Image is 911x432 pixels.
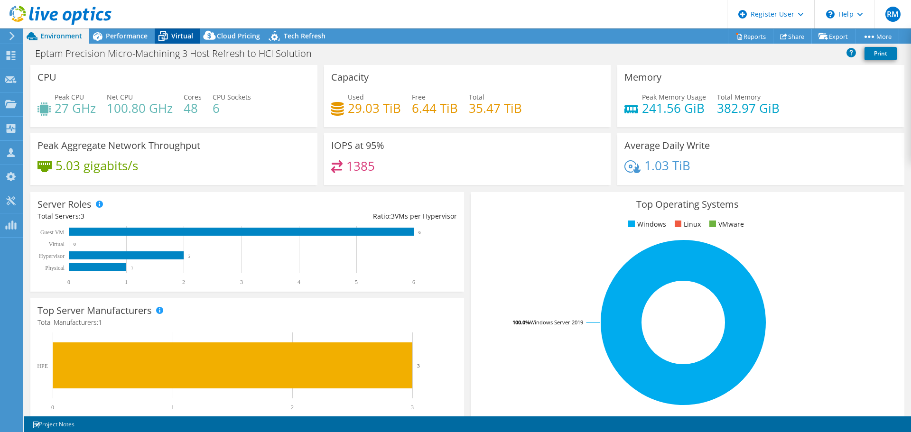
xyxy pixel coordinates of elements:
span: CPU Sockets [213,92,251,101]
h3: Average Daily Write [624,140,710,151]
tspan: Windows Server 2019 [530,319,583,326]
span: Total [469,92,484,101]
text: Physical [45,265,65,271]
text: 1 [125,279,128,285]
text: 3 [411,404,414,411]
a: Share [773,29,812,44]
h4: 241.56 GiB [642,103,706,113]
h3: Capacity [331,72,369,83]
a: More [855,29,899,44]
h3: Server Roles [37,199,92,210]
text: 3 [417,363,420,368]
a: Project Notes [26,418,81,430]
text: 2 [182,279,185,285]
h4: 1.03 TiB [644,160,690,171]
h3: Top Operating Systems [478,199,897,210]
span: Cloud Pricing [217,31,260,40]
text: 0 [51,404,54,411]
span: Net CPU [107,92,133,101]
a: Print [865,47,897,60]
h4: 27 GHz [55,103,96,113]
h3: Peak Aggregate Network Throughput [37,140,200,151]
text: 5 [355,279,358,285]
h4: 5.03 gigabits/s [56,160,138,171]
span: Peak CPU [55,92,84,101]
h4: Total Manufacturers: [37,317,457,328]
a: Export [811,29,855,44]
span: 3 [81,211,84,221]
span: Cores [184,92,202,101]
h3: Memory [624,72,661,83]
svg: \n [826,10,835,18]
span: Total Memory [717,92,761,101]
text: 2 [291,404,294,411]
span: RM [885,7,901,22]
tspan: 100.0% [512,319,530,326]
span: Tech Refresh [284,31,325,40]
span: Peak Memory Usage [642,92,706,101]
h3: IOPS at 95% [331,140,384,151]
h3: Top Server Manufacturers [37,305,152,316]
h4: 29.03 TiB [348,103,401,113]
text: Virtual [49,241,65,248]
text: 1 [131,266,133,270]
span: 3 [391,211,395,221]
text: 6 [418,230,421,235]
text: 0 [74,242,76,247]
h4: 382.97 GiB [717,103,780,113]
span: Used [348,92,364,101]
text: Guest VM [40,229,64,236]
text: 1 [171,404,174,411]
text: Hypervisor [39,253,65,259]
span: Performance [106,31,148,40]
li: VMware [707,219,744,230]
h1: Eptam Precision Micro-Machining 3 Host Refresh to HCI Solution [31,48,326,59]
h3: CPU [37,72,56,83]
h4: 6.44 TiB [412,103,458,113]
span: Free [412,92,426,101]
h4: 48 [184,103,202,113]
li: Windows [626,219,666,230]
text: HPE [37,363,48,369]
text: 2 [188,254,191,258]
a: Reports [728,29,773,44]
text: 0 [67,279,70,285]
text: 4 [297,279,300,285]
div: Ratio: VMs per Hypervisor [247,211,457,221]
h4: 1385 [346,161,375,171]
h4: 100.80 GHz [107,103,173,113]
h4: 35.47 TiB [469,103,522,113]
span: Environment [40,31,82,40]
div: Total Servers: [37,211,247,221]
li: Linux [672,219,701,230]
text: 3 [240,279,243,285]
span: 1 [98,318,102,327]
h4: 6 [213,103,251,113]
span: Virtual [171,31,193,40]
text: 6 [412,279,415,285]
